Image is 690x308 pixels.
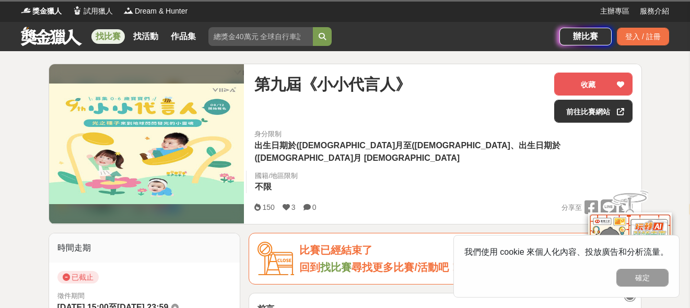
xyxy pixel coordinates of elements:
[21,6,62,17] a: Logo獎金獵人
[123,5,134,16] img: Logo
[72,5,83,16] img: Logo
[616,269,669,287] button: 確定
[123,6,188,17] a: LogoDream & Hunter
[258,242,294,276] img: Icon
[588,212,672,282] img: d2146d9a-e6f6-4337-9592-8cefde37ba6b.png
[255,182,272,191] span: 不限
[57,271,99,283] span: 已截止
[299,242,633,259] div: 比賽已經結束了
[135,6,188,17] span: Dream & Hunter
[312,203,317,211] span: 0
[352,262,459,273] span: 尋找更多比賽/活動吧！
[320,262,352,273] a: 找比賽
[262,203,274,211] span: 150
[91,29,125,44] a: 找比賽
[21,5,31,16] img: Logo
[600,6,629,17] a: 主辦專區
[464,247,669,256] span: 我們使用 cookie 來個人化內容、投放廣告和分析流量。
[640,6,669,17] a: 服務介紹
[254,73,411,96] span: 第九屆《小小代言人》
[129,29,162,44] a: 找活動
[291,203,296,211] span: 3
[57,292,85,300] span: 徵件期間
[562,200,582,216] span: 分享至
[167,29,200,44] a: 作品集
[254,129,633,139] div: 身分限制
[255,171,298,181] div: 國籍/地區限制
[49,233,240,263] div: 時間走期
[299,262,320,273] span: 回到
[49,84,244,204] img: Cover Image
[254,141,560,162] span: 出生日期於([DEMOGRAPHIC_DATA]月至([DEMOGRAPHIC_DATA]、出生日期於([DEMOGRAPHIC_DATA]月 [DEMOGRAPHIC_DATA]
[84,6,113,17] span: 試用獵人
[554,100,633,123] a: 前往比賽網站
[208,27,313,46] input: 總獎金40萬元 全球自行車設計比賽
[559,28,612,45] a: 辦比賽
[32,6,62,17] span: 獎金獵人
[554,73,633,96] button: 收藏
[617,28,669,45] div: 登入 / 註冊
[72,6,113,17] a: Logo試用獵人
